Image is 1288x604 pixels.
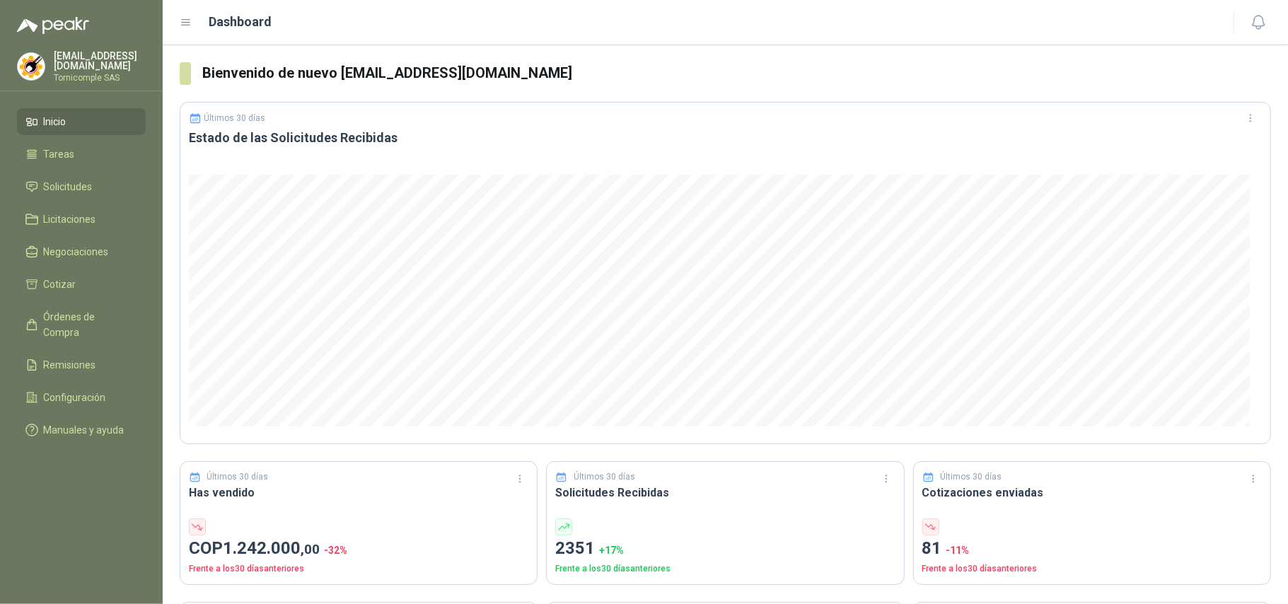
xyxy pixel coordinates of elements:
p: Tornicomple SAS [54,74,146,82]
a: Inicio [17,108,146,135]
span: -11 % [946,545,970,556]
span: Solicitudes [44,179,93,194]
img: Company Logo [18,53,45,80]
span: Negociaciones [44,244,109,260]
a: Órdenes de Compra [17,303,146,346]
a: Configuración [17,384,146,411]
h3: Has vendido [189,484,528,501]
span: Cotizar [44,277,76,292]
h3: Solicitudes Recibidas [555,484,895,501]
p: Frente a los 30 días anteriores [555,562,895,576]
span: Remisiones [44,357,96,373]
span: 1.242.000 [223,538,320,558]
span: -32 % [324,545,347,556]
p: Últimos 30 días [940,470,1002,484]
span: Órdenes de Compra [44,309,132,340]
a: Remisiones [17,352,146,378]
h3: Bienvenido de nuevo [EMAIL_ADDRESS][DOMAIN_NAME] [202,62,1271,84]
p: Últimos 30 días [204,113,266,123]
a: Tareas [17,141,146,168]
a: Cotizar [17,271,146,298]
span: Manuales y ayuda [44,422,124,438]
p: COP [189,535,528,562]
a: Negociaciones [17,238,146,265]
a: Licitaciones [17,206,146,233]
span: + 17 % [599,545,624,556]
h3: Estado de las Solicitudes Recibidas [189,129,1262,146]
span: Inicio [44,114,66,129]
span: Licitaciones [44,211,96,227]
p: Últimos 30 días [207,470,269,484]
span: Configuración [44,390,106,405]
p: 81 [922,535,1262,562]
p: Frente a los 30 días anteriores [189,562,528,576]
a: Solicitudes [17,173,146,200]
span: ,00 [301,541,320,557]
a: Manuales y ayuda [17,417,146,443]
span: Tareas [44,146,75,162]
p: Últimos 30 días [574,470,635,484]
h1: Dashboard [209,12,272,32]
p: [EMAIL_ADDRESS][DOMAIN_NAME] [54,51,146,71]
p: 2351 [555,535,895,562]
h3: Cotizaciones enviadas [922,484,1262,501]
img: Logo peakr [17,17,89,34]
p: Frente a los 30 días anteriores [922,562,1262,576]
